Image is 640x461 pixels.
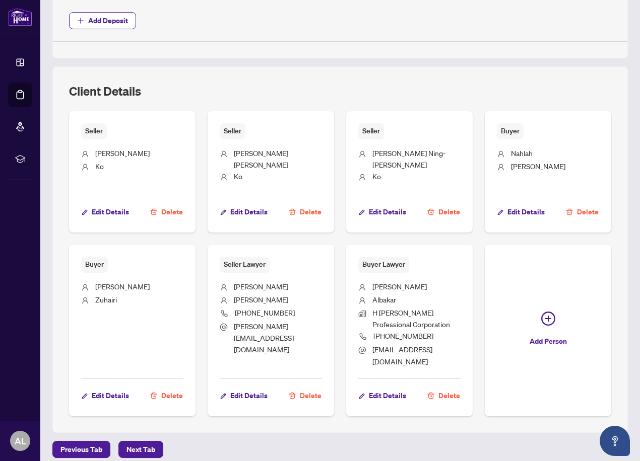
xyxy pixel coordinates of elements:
[81,387,130,404] button: Edit Details
[372,282,427,291] span: [PERSON_NAME]
[358,387,407,404] button: Edit Details
[161,388,183,404] span: Delete
[485,245,611,416] button: Add Person
[126,441,155,457] span: Next Tab
[369,388,406,404] span: Edit Details
[427,387,461,404] button: Delete
[438,204,460,220] span: Delete
[230,388,268,404] span: Edit Details
[81,257,108,272] span: Buyer
[565,203,599,220] button: Delete
[161,204,183,220] span: Delete
[15,434,26,448] span: AL
[69,83,141,99] h2: Client Details
[220,203,268,220] button: Edit Details
[220,257,270,272] span: Seller Lawyer
[95,282,150,291] span: [PERSON_NAME]
[358,257,409,272] span: Buyer Lawyer
[288,387,322,404] button: Delete
[118,441,163,458] button: Next Tab
[8,8,32,26] img: logo
[220,387,268,404] button: Edit Details
[530,333,567,349] span: Add Person
[234,295,288,304] span: [PERSON_NAME]
[234,282,288,291] span: [PERSON_NAME]
[92,204,129,220] span: Edit Details
[69,12,136,29] button: Add Deposit
[358,123,384,139] span: Seller
[511,148,533,158] span: Nahlah
[95,148,150,158] span: [PERSON_NAME]
[577,204,599,220] span: Delete
[427,203,461,220] button: Delete
[372,308,450,329] span: H [PERSON_NAME] Professional Corporation
[150,387,183,404] button: Delete
[81,123,107,139] span: Seller
[541,312,555,326] span: plus-circle
[220,123,245,139] span: Seller
[288,203,322,220] button: Delete
[234,148,288,169] span: [PERSON_NAME] [PERSON_NAME]
[300,204,322,220] span: Delete
[358,203,407,220] button: Edit Details
[52,441,110,458] button: Previous Tab
[95,162,104,171] span: Ko
[369,204,406,220] span: Edit Details
[230,204,268,220] span: Edit Details
[234,322,294,354] span: [PERSON_NAME][EMAIL_ADDRESS][DOMAIN_NAME]
[507,204,545,220] span: Edit Details
[372,172,381,181] span: Ko
[235,308,295,317] span: [PHONE_NUMBER]
[92,388,129,404] span: Edit Details
[150,203,183,220] button: Delete
[438,388,460,404] span: Delete
[77,17,84,24] span: plus
[600,426,630,456] button: Open asap
[511,162,565,171] span: [PERSON_NAME]
[497,203,545,220] button: Edit Details
[372,148,445,169] span: [PERSON_NAME] Ning-[PERSON_NAME]
[234,172,242,181] span: Ko
[88,13,128,29] span: Add Deposit
[497,123,524,139] span: Buyer
[60,441,102,457] span: Previous Tab
[300,388,322,404] span: Delete
[372,295,396,304] span: Albakar
[95,295,117,304] span: Zuhairi
[81,203,130,220] button: Edit Details
[372,345,432,365] span: [EMAIL_ADDRESS][DOMAIN_NAME]
[373,331,433,340] span: [PHONE_NUMBER]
